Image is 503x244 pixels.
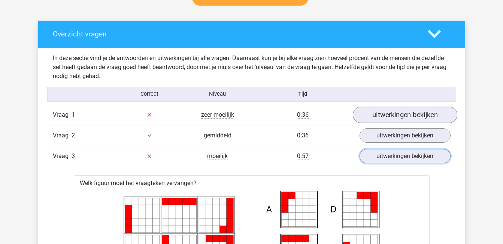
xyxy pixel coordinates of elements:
span: 0:36 [297,111,309,119]
span: 0:57 [297,152,309,160]
span: 0:36 [297,132,309,139]
a: uitwerkingen bekijken [360,149,451,163]
span: 2 [72,132,75,139]
span: Vraag [53,131,72,140]
div: Correct [115,90,184,98]
span: 3 [72,152,75,160]
span: zeer moeilijk [201,111,234,119]
a: uitwerkingen bekijken [360,128,451,143]
a: uitwerkingen bekijken [352,107,457,123]
span: moeilijk [207,152,228,160]
span: 1 [72,111,75,118]
span: gemiddeld [204,132,231,139]
div: Tijd [251,90,354,98]
div: Niveau [184,90,252,98]
span: Vraag [53,152,72,161]
div: In deze sectie vind je de antwoorden en uitwerkingen bij alle vragen. Daarnaast kun je bij elke v... [47,54,456,81]
h4: Overzicht vragen [53,30,416,38]
span: Vraag [53,110,72,119]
